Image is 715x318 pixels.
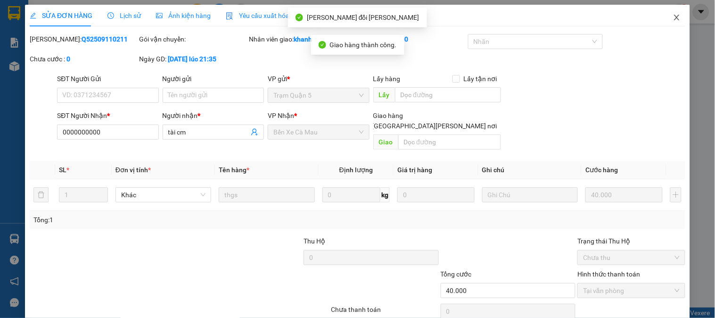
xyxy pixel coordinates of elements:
button: Close [664,5,690,31]
input: 0 [585,187,663,202]
input: 0 [397,187,475,202]
span: Ảnh kiện hàng [156,12,211,19]
span: check-circle [319,41,326,49]
span: Lịch sử [107,12,141,19]
span: Chưa thu [583,251,679,265]
div: VP gửi [268,74,369,84]
div: Người nhận [163,110,264,121]
span: Tổng cước [441,270,472,278]
span: Định lượng [339,166,373,174]
span: Yêu cầu xuất hóa đơn điện tử [226,12,325,19]
input: VD: Bàn, Ghế [219,187,314,202]
span: Lấy hàng [373,75,401,83]
img: icon [226,12,233,20]
span: edit [30,12,36,19]
span: Thu Hộ [304,237,325,245]
label: Hình thức thanh toán [577,270,640,278]
span: Trạm Quận 5 [273,88,363,102]
span: SỬA ĐƠN HÀNG [30,12,92,19]
th: Ghi chú [478,161,582,179]
span: Cước hàng [585,166,618,174]
span: Giao hàng [373,112,403,119]
input: Ghi Chú [482,187,578,202]
span: [GEOGRAPHIC_DATA][PERSON_NAME] nơi [369,121,501,131]
span: VP Nhận [268,112,294,119]
span: [PERSON_NAME] đổi [PERSON_NAME] [307,14,419,21]
span: SL [59,166,66,174]
div: Người gửi [163,74,264,84]
button: plus [670,187,682,202]
div: Nhân viên giao: [249,34,356,44]
span: Tên hàng [219,166,249,174]
span: close [673,14,681,21]
span: Giao [373,134,398,150]
span: Giao hàng thành công. [330,41,397,49]
span: clock-circle [107,12,114,19]
div: Ngày GD: [140,54,247,64]
span: Tại văn phòng [583,284,679,298]
b: 0 [66,55,70,63]
span: Bến Xe Cà Mau [273,125,363,139]
span: Lấy [373,87,395,102]
div: Cước rồi : [358,34,466,44]
span: picture [156,12,163,19]
b: Q52509110211 [82,35,128,43]
span: check-circle [296,14,303,21]
div: Tổng: 1 [33,215,277,225]
div: Trạng thái Thu Hộ [577,236,685,246]
input: Dọc đường [398,134,501,150]
b: [DATE] lúc 21:35 [168,55,217,63]
span: kg [380,187,390,202]
span: Khác [121,188,205,202]
div: [PERSON_NAME]: [30,34,137,44]
button: delete [33,187,49,202]
div: Gói vận chuyển: [140,34,247,44]
div: SĐT Người Gửi [57,74,158,84]
div: Chưa cước : [30,54,137,64]
span: Đơn vị tính [115,166,151,174]
span: user-add [251,128,258,136]
b: khanhduy.hao [294,35,336,43]
div: SĐT Người Nhận [57,110,158,121]
span: Giá trị hàng [397,166,432,174]
span: Lấy tận nơi [460,74,501,84]
input: Dọc đường [395,87,501,102]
